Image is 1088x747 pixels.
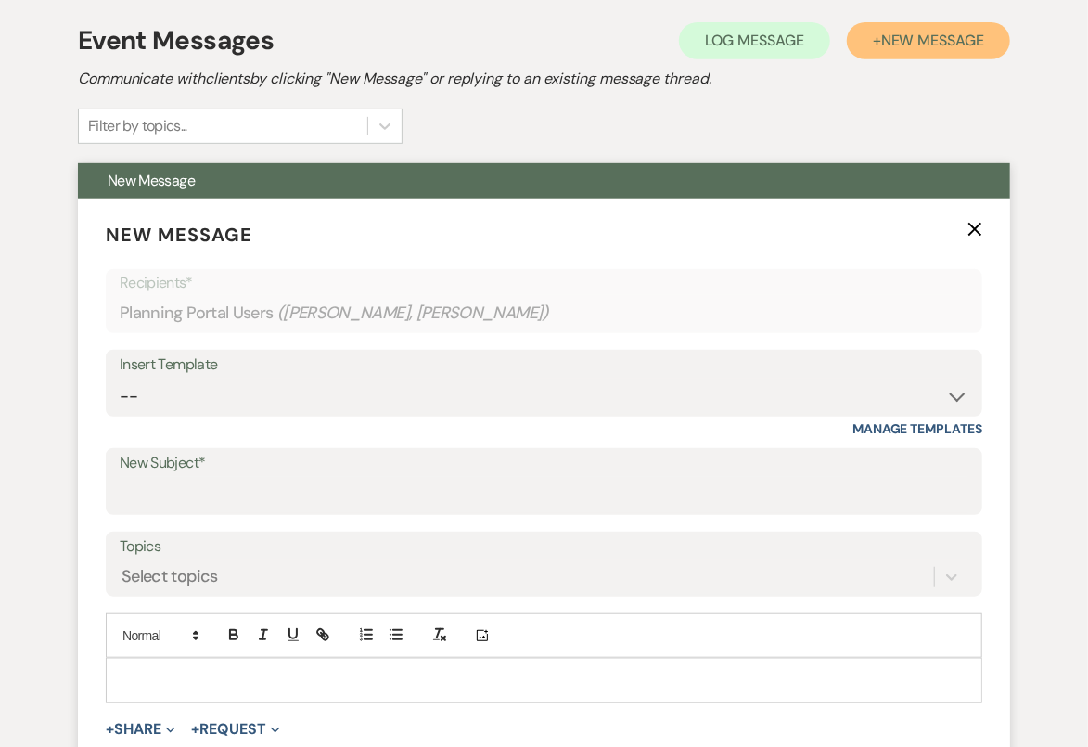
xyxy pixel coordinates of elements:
span: + [106,722,114,737]
span: Log Message [705,31,804,50]
span: + [192,722,200,737]
button: Log Message [679,22,830,59]
span: New Message [108,171,195,190]
h2: Communicate with clients by clicking "New Message" or replying to an existing message thread. [78,68,1010,90]
span: New Message [881,31,984,50]
div: Filter by topics... [88,115,187,137]
div: Planning Portal Users [120,295,968,331]
button: +New Message [847,22,1010,59]
button: Request [192,722,280,737]
h1: Event Messages [78,21,274,60]
a: Manage Templates [852,420,982,437]
span: ( [PERSON_NAME], [PERSON_NAME] ) [277,301,550,326]
button: Share [106,722,175,737]
span: New Message [106,223,252,247]
label: New Subject* [120,450,968,477]
div: Insert Template [120,352,968,379]
label: Topics [120,534,968,560]
div: Select topics [122,565,218,590]
p: Recipients* [120,271,968,295]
